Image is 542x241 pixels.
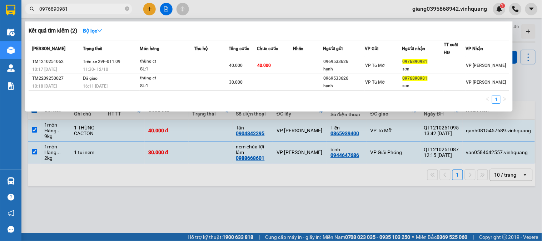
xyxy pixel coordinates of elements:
span: 10:18 [DATE] [32,84,57,89]
h3: Kết quả tìm kiếm ( 2 ) [29,27,77,35]
span: 11:30 - 12/10 [83,67,108,72]
button: Bộ lọcdown [77,25,108,36]
span: Người gửi [323,46,343,51]
img: warehouse-icon [7,46,15,54]
span: 0976890981 [403,76,428,81]
span: Trạng thái [83,46,102,51]
span: 40.000 [229,63,243,68]
div: 0969533626 [323,75,364,82]
span: Thu hộ [194,46,208,51]
div: sơn [403,65,444,73]
span: Tổng cước [229,46,249,51]
div: hạnh [323,82,364,90]
span: VP [PERSON_NAME] [466,80,506,85]
span: 0976890981 [403,59,428,64]
span: Nhãn [293,46,304,51]
a: 1 [492,95,500,103]
span: down [97,28,102,33]
li: 1 [492,95,501,104]
div: thùng ct [140,58,194,65]
div: TM2209250027 [32,75,81,82]
img: logo-vxr [6,5,15,15]
input: Tìm tên, số ĐT hoặc mã đơn [39,5,124,13]
span: message [8,226,14,233]
span: close-circle [125,6,129,13]
span: close-circle [125,6,129,11]
span: VP Gửi [365,46,378,51]
span: left [486,97,490,101]
strong: Bộ lọc [83,28,102,34]
div: 0969533626 [323,58,364,65]
img: warehouse-icon [7,29,15,36]
span: Món hàng [140,46,159,51]
span: VP Tú Mỡ [365,80,384,85]
div: SL: 1 [140,65,194,73]
div: SL: 1 [140,82,194,90]
span: 16:11 [DATE] [83,84,108,89]
img: solution-icon [7,82,15,90]
span: [PERSON_NAME] [32,46,65,51]
img: warehouse-icon [7,177,15,185]
div: TM1210251062 [32,58,81,65]
span: right [503,97,507,101]
span: Chưa cước [257,46,278,51]
li: Previous Page [483,95,492,104]
span: TT xuất HĐ [444,42,458,55]
div: hạnh [323,65,364,73]
div: sơn [403,82,444,90]
button: right [501,95,509,104]
span: 10:17 [DATE] [32,67,57,72]
div: thùng ct [140,74,194,82]
img: warehouse-icon [7,64,15,72]
li: Next Page [501,95,509,104]
span: question-circle [8,194,14,201]
span: VP Nhận [466,46,483,51]
span: Trên xe 29F-011.09 [83,59,120,64]
span: Người nhận [402,46,426,51]
span: 40.000 [257,63,271,68]
span: VP Tú Mỡ [365,63,384,68]
span: 30.000 [229,80,243,85]
span: search [30,6,35,11]
span: VP [PERSON_NAME] [466,63,506,68]
button: left [483,95,492,104]
span: notification [8,210,14,217]
span: Đã giao [83,76,98,81]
